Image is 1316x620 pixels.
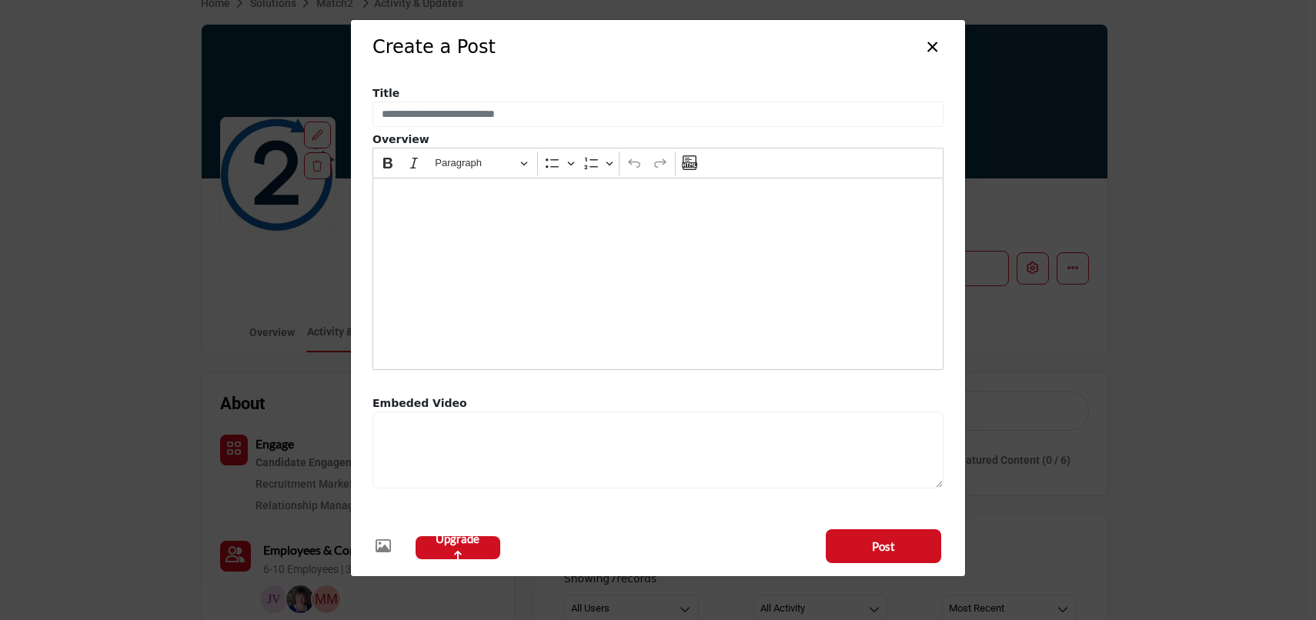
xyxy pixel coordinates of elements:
[435,530,482,565] span: Upgrade
[372,85,399,102] b: Title
[372,178,944,370] div: Editor editing area: main
[428,152,534,175] button: Heading
[826,529,941,563] button: Post
[872,538,895,555] span: Post
[372,102,944,128] input: Enter a compelling post title
[372,395,467,412] b: Embeded Video
[416,536,501,559] button: Upgrade
[372,132,429,148] b: Overview
[372,412,944,488] textarea: Embeded Video Text
[435,154,515,172] span: Paragraph
[372,148,944,178] div: Editor toolbar
[921,31,944,60] button: ×
[372,33,496,61] h5: Create a Post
